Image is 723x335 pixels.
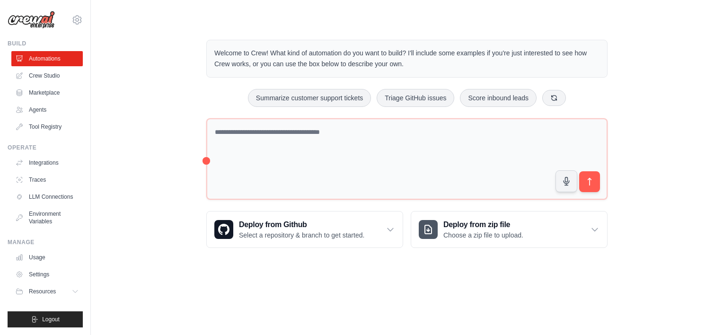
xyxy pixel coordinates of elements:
p: Select a repository & branch to get started. [239,230,364,240]
div: Build [8,40,83,47]
a: Integrations [11,155,83,170]
button: Score inbound leads [460,89,537,107]
button: Resources [11,284,83,299]
a: Traces [11,172,83,187]
a: Automations [11,51,83,66]
p: Choose a zip file to upload. [443,230,523,240]
button: Logout [8,311,83,327]
div: Operate [8,144,83,151]
button: Triage GitHub issues [377,89,454,107]
a: Tool Registry [11,119,83,134]
p: Welcome to Crew! What kind of automation do you want to build? I'll include some examples if you'... [214,48,600,70]
a: Usage [11,250,83,265]
a: LLM Connections [11,189,83,204]
a: Settings [11,267,83,282]
a: Agents [11,102,83,117]
span: Logout [42,316,60,323]
a: Marketplace [11,85,83,100]
span: Resources [29,288,56,295]
img: Logo [8,11,55,29]
button: Summarize customer support tickets [248,89,371,107]
a: Crew Studio [11,68,83,83]
h3: Deploy from Github [239,219,364,230]
h3: Deploy from zip file [443,219,523,230]
a: Environment Variables [11,206,83,229]
div: Manage [8,238,83,246]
